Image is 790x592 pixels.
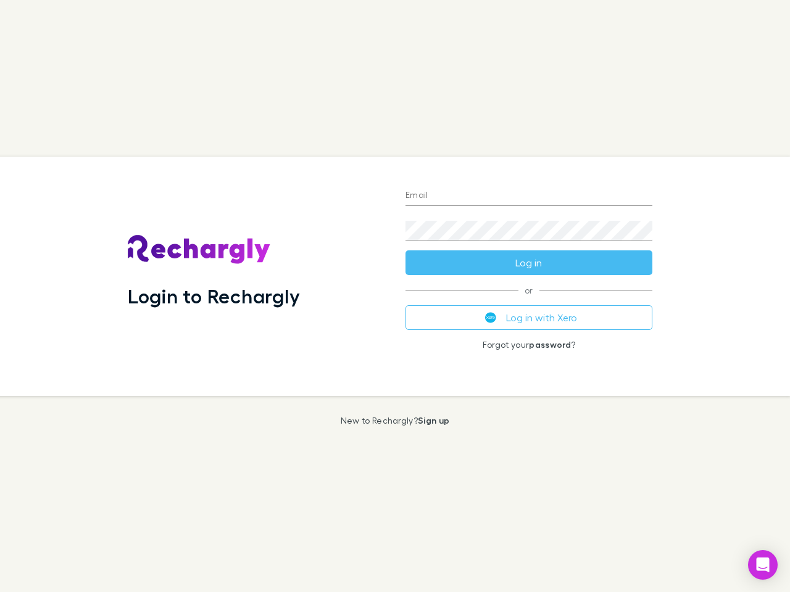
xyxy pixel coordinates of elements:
p: Forgot your ? [405,340,652,350]
img: Xero's logo [485,312,496,323]
img: Rechargly's Logo [128,235,271,265]
button: Log in [405,250,652,275]
h1: Login to Rechargly [128,284,300,308]
div: Open Intercom Messenger [748,550,778,580]
span: or [405,290,652,290]
p: New to Rechargly? [341,416,450,425]
button: Log in with Xero [405,305,652,330]
a: password [529,339,571,350]
a: Sign up [418,415,449,425]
